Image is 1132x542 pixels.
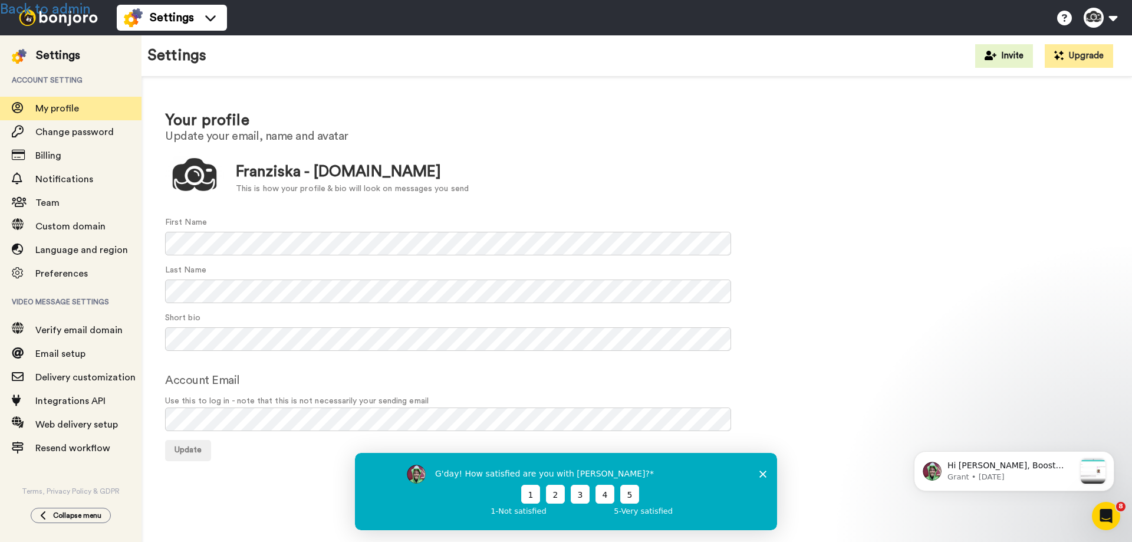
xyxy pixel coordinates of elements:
[35,127,114,137] span: Change password
[35,373,136,382] span: Delivery customization
[165,312,200,324] label: Short bio
[35,349,85,359] span: Email setup
[35,396,106,406] span: Integrations API
[31,508,111,523] button: Collapse menu
[1045,44,1113,68] button: Upgrade
[124,8,143,27] img: settings-colored.svg
[35,420,118,429] span: Web delivery setup
[12,49,27,64] img: settings-colored.svg
[53,511,101,520] span: Collapse menu
[165,264,206,277] label: Last Name
[165,112,1108,129] h1: Your profile
[35,222,106,231] span: Custom domain
[896,428,1132,510] iframe: Intercom notifications message
[165,395,1108,408] span: Use this to log in - note that this is not necessarily your sending email
[35,175,93,184] span: Notifications
[35,151,61,160] span: Billing
[35,269,88,278] span: Preferences
[165,440,211,461] button: Update
[165,372,240,389] label: Account Email
[1092,502,1120,530] iframe: Intercom live chat
[1116,502,1126,511] span: 8
[36,47,80,64] div: Settings
[35,104,79,113] span: My profile
[355,453,777,530] iframe: Survey by Grant from Bonjoro
[236,161,469,183] div: Franziska - [DOMAIN_NAME]
[35,444,110,453] span: Resend workflow
[165,130,1108,143] h2: Update your email, name and avatar
[975,44,1033,68] button: Invite
[35,245,128,255] span: Language and region
[35,198,60,208] span: Team
[175,446,202,454] span: Update
[165,216,207,229] label: First Name
[150,9,194,26] span: Settings
[236,183,469,195] div: This is how your profile & bio will look on messages you send
[147,47,206,64] h1: Settings
[35,326,123,335] span: Verify email domain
